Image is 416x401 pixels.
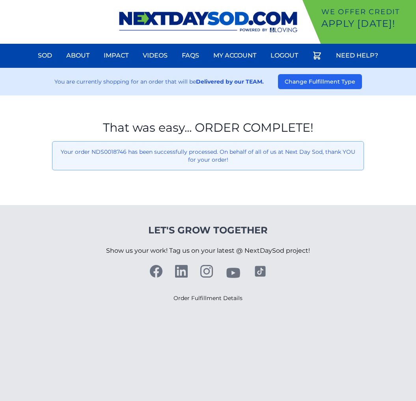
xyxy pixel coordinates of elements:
[321,17,413,30] p: Apply [DATE]!
[321,6,413,17] p: We offer Credit
[106,224,310,237] h4: Let's Grow Together
[266,46,303,65] a: Logout
[99,46,133,65] a: Impact
[177,46,204,65] a: FAQs
[278,74,362,89] button: Change Fulfillment Type
[106,237,310,265] p: Show us your work! Tag us on your latest @ NextDaySod project!
[33,46,57,65] a: Sod
[52,121,364,135] h1: That was easy... ORDER COMPLETE!
[196,78,264,85] strong: Delivered by our TEAM.
[209,46,261,65] a: My Account
[59,148,357,164] p: Your order NDS0018746 has been successfully processed. On behalf of all of us at Next Day Sod, th...
[138,46,172,65] a: Videos
[62,46,94,65] a: About
[173,295,243,302] a: Order Fulfillment Details
[331,46,383,65] a: Need Help?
